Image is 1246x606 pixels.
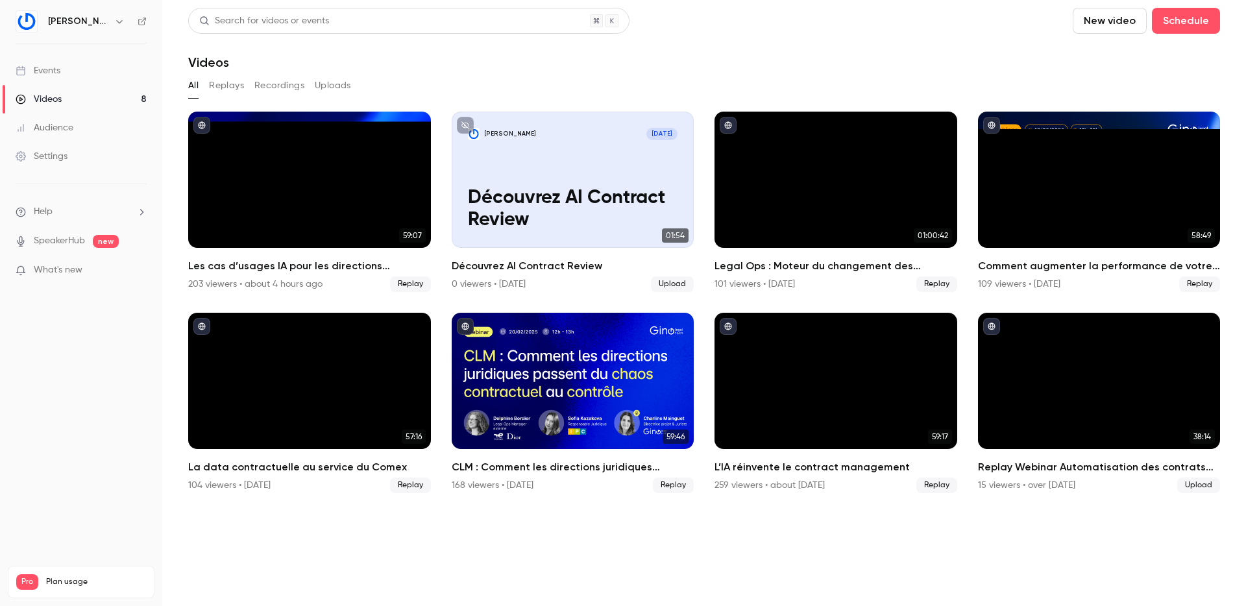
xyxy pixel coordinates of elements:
[188,112,431,292] a: 59:07Les cas d’usages IA pour les directions juridiques203 viewers • about 4 hours agoReplay
[978,258,1221,274] h2: Comment augmenter la performance de votre équipe juridique ?
[16,574,38,590] span: Pro
[34,205,53,219] span: Help
[1188,228,1215,243] span: 58:49
[188,258,431,274] h2: Les cas d’usages IA pour les directions juridiques
[928,430,952,444] span: 59:17
[983,318,1000,335] button: published
[193,318,210,335] button: published
[978,459,1221,475] h2: Replay Webinar Automatisation des contrats avec l'AFJE
[48,15,109,28] h6: [PERSON_NAME]
[402,430,426,444] span: 57:16
[715,112,957,292] li: Legal Ops : Moteur du changement des directions juridiques
[715,278,795,291] div: 101 viewers • [DATE]
[720,117,737,134] button: published
[16,205,147,219] li: help-dropdown-opener
[315,75,351,96] button: Uploads
[188,313,431,493] li: La data contractuelle au service du Comex
[188,313,431,493] a: 57:16La data contractuelle au service du Comex104 viewers • [DATE]Replay
[390,478,431,493] span: Replay
[468,188,678,232] p: Découvrez AI Contract Review
[452,112,694,292] a: Découvrez AI Contract Review[PERSON_NAME][DATE]Découvrez AI Contract Review01:54Découvrez AI Cont...
[452,313,694,493] li: CLM : Comment les directions juridiques passent du chaos contractuel au contrôle
[1177,478,1220,493] span: Upload
[452,479,533,492] div: 168 viewers • [DATE]
[93,235,119,248] span: new
[715,112,957,292] a: 01:00:42Legal Ops : Moteur du changement des directions juridiques101 viewers • [DATE]Replay
[457,318,474,335] button: published
[715,313,957,493] a: 59:17L’IA réinvente le contract management259 viewers • about [DATE]Replay
[484,130,536,138] p: [PERSON_NAME]
[452,459,694,475] h2: CLM : Comment les directions juridiques passent du chaos contractuel au contrôle
[16,64,60,77] div: Events
[457,117,474,134] button: unpublished
[1190,430,1215,444] span: 38:14
[978,479,1075,492] div: 15 viewers • over [DATE]
[16,121,73,134] div: Audience
[978,313,1221,493] a: 38:14Replay Webinar Automatisation des contrats avec l'AFJE15 viewers • over [DATE]Upload
[715,459,957,475] h2: L’IA réinvente le contract management
[34,234,85,248] a: SpeakerHub
[983,117,1000,134] button: published
[254,75,304,96] button: Recordings
[1152,8,1220,34] button: Schedule
[916,276,957,292] span: Replay
[452,258,694,274] h2: Découvrez AI Contract Review
[399,228,426,243] span: 59:07
[978,278,1060,291] div: 109 viewers • [DATE]
[188,112,1220,493] ul: Videos
[188,479,271,492] div: 104 viewers • [DATE]
[188,459,431,475] h2: La data contractuelle au service du Comex
[646,128,678,140] span: [DATE]
[978,112,1221,292] li: Comment augmenter la performance de votre équipe juridique ?
[390,276,431,292] span: Replay
[978,313,1221,493] li: Replay Webinar Automatisation des contrats avec l'AFJE
[653,478,694,493] span: Replay
[209,75,244,96] button: Replays
[663,430,689,444] span: 59:46
[468,128,480,140] img: Découvrez AI Contract Review
[193,117,210,134] button: published
[188,75,199,96] button: All
[188,8,1220,598] section: Videos
[188,55,229,70] h1: Videos
[1073,8,1147,34] button: New video
[715,258,957,274] h2: Legal Ops : Moteur du changement des directions juridiques
[914,228,952,243] span: 01:00:42
[662,228,689,243] span: 01:54
[978,112,1221,292] a: 58:49Comment augmenter la performance de votre équipe juridique ?109 viewers • [DATE]Replay
[188,112,431,292] li: Les cas d’usages IA pour les directions juridiques
[46,577,146,587] span: Plan usage
[199,14,329,28] div: Search for videos or events
[452,112,694,292] li: Découvrez AI Contract Review
[131,265,147,276] iframe: Noticeable Trigger
[720,318,737,335] button: published
[916,478,957,493] span: Replay
[188,278,323,291] div: 203 viewers • about 4 hours ago
[452,278,526,291] div: 0 viewers • [DATE]
[1179,276,1220,292] span: Replay
[16,11,37,32] img: Gino LegalTech
[452,313,694,493] a: 59:46CLM : Comment les directions juridiques passent du chaos contractuel au contrôle168 viewers ...
[34,263,82,277] span: What's new
[651,276,694,292] span: Upload
[16,150,67,163] div: Settings
[16,93,62,106] div: Videos
[715,313,957,493] li: L’IA réinvente le contract management
[715,479,825,492] div: 259 viewers • about [DATE]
